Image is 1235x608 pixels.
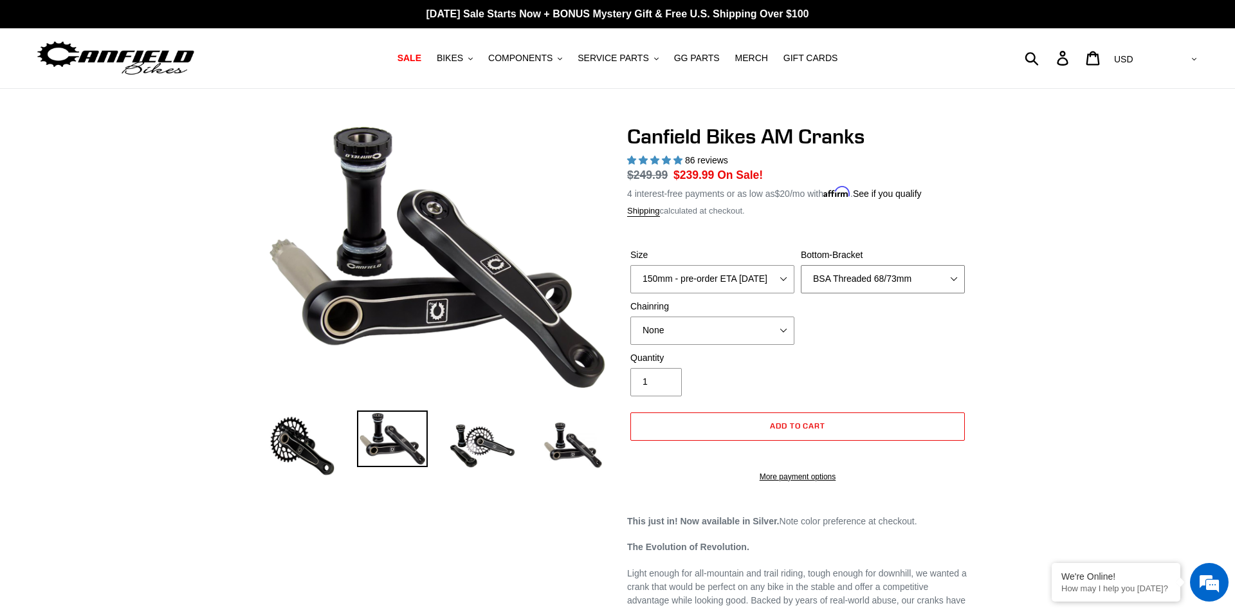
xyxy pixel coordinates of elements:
[391,50,428,67] a: SALE
[627,542,749,552] strong: The Evolution of Revolution.
[437,53,463,64] span: BIKES
[823,187,850,198] span: Affirm
[673,169,714,181] span: $239.99
[627,155,685,165] span: 4.97 stars
[578,53,648,64] span: SERVICE PARTS
[627,515,968,528] p: Note color preference at checkout.
[482,50,569,67] button: COMPONENTS
[735,53,768,64] span: MERCH
[627,516,780,526] strong: This just in! Now available in Silver.
[1061,571,1171,582] div: We're Online!
[398,53,421,64] span: SALE
[627,169,668,181] s: $249.99
[630,300,794,313] label: Chainring
[783,53,838,64] span: GIFT CARDS
[627,124,968,149] h1: Canfield Bikes AM Cranks
[627,184,922,201] p: 4 interest-free payments or as low as /mo with .
[674,53,720,64] span: GG PARTS
[537,410,608,481] img: Load image into Gallery viewer, CANFIELD-AM_DH-CRANKS
[630,248,794,262] label: Size
[717,167,763,183] span: On Sale!
[668,50,726,67] a: GG PARTS
[685,155,728,165] span: 86 reviews
[775,189,790,199] span: $20
[1061,584,1171,593] p: How may I help you today?
[630,412,965,441] button: Add to cart
[801,248,965,262] label: Bottom-Bracket
[357,410,428,467] img: Load image into Gallery viewer, Canfield Cranks
[267,410,338,481] img: Load image into Gallery viewer, Canfield Bikes AM Cranks
[630,471,965,483] a: More payment options
[1032,44,1065,72] input: Search
[853,189,922,199] a: See if you qualify - Learn more about Affirm Financing (opens in modal)
[729,50,774,67] a: MERCH
[35,38,196,78] img: Canfield Bikes
[630,351,794,365] label: Quantity
[777,50,845,67] a: GIFT CARDS
[447,410,518,481] img: Load image into Gallery viewer, Canfield Bikes AM Cranks
[488,53,553,64] span: COMPONENTS
[627,206,660,217] a: Shipping
[770,421,826,430] span: Add to cart
[430,50,479,67] button: BIKES
[627,205,968,217] div: calculated at checkout.
[571,50,664,67] button: SERVICE PARTS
